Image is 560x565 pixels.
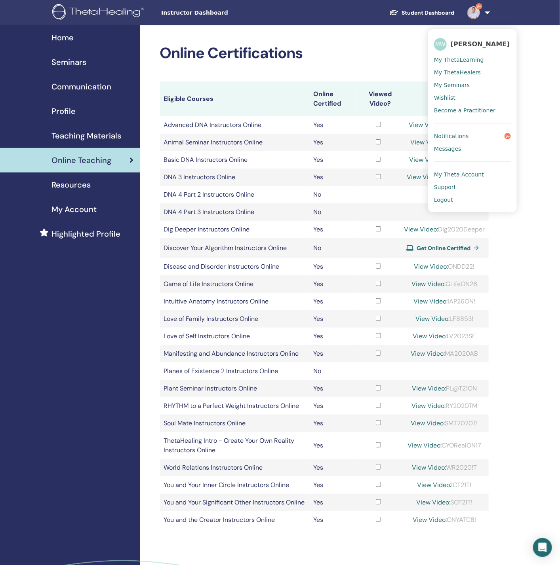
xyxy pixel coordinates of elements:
[476,3,482,9] span: 9+
[160,116,310,134] td: Advanced DNA Instructors Online
[428,29,517,212] ul: 9+
[404,225,438,233] a: View Video:
[404,441,485,450] div: CYORealON17
[51,203,97,215] span: My Account
[160,476,310,494] td: You and Your Inner Circle Instructors Online
[533,538,552,557] div: Open Intercom Messenger
[160,459,310,476] td: World Relations Instructors Online
[404,225,485,234] div: Dig2020Deeper
[434,145,461,152] span: Messages
[310,345,357,362] td: Yes
[413,297,448,305] a: View Video:
[413,516,447,524] a: View Video:
[417,245,470,252] span: Get Online Certified
[434,184,456,191] span: Support
[404,401,485,411] div: RY2020TM
[404,173,485,182] div: DNA3@21ONT
[404,349,485,358] div: MA2020AB
[414,262,448,271] a: View Video:
[160,494,310,511] td: You and Your Significant Other Instructors Online
[505,133,511,139] span: 9+
[434,56,484,63] span: My ThetaLearning
[434,35,511,53] a: MW[PERSON_NAME]
[310,328,357,345] td: Yes
[310,397,357,415] td: Yes
[434,133,469,140] span: Notifications
[310,221,357,238] td: Yes
[434,181,511,193] a: Support
[310,380,357,397] td: Yes
[310,151,357,169] td: Yes
[434,53,511,66] a: My ThetaLearning
[310,203,357,221] td: No
[51,32,74,44] span: Home
[404,297,485,306] div: IAP26ON!
[407,173,441,181] a: View Video:
[310,362,357,380] td: No
[451,40,510,48] span: [PERSON_NAME]
[310,238,357,258] td: No
[404,120,485,130] div: ADV2020tut
[51,154,111,166] span: Online Teaching
[160,362,310,380] td: Planes of Existence 2 Instructors Online
[51,105,76,117] span: Profile
[310,82,357,116] th: Online Certified
[160,151,310,169] td: Basic DNA Instructors Online
[310,415,357,432] td: Yes
[406,242,482,254] a: Get Online Certified
[434,107,495,114] span: Become a Practitioner
[357,82,400,116] th: Viewed Video?
[416,498,450,506] a: View Video:
[434,196,453,203] span: Logout
[160,511,310,529] td: You and the Creator Instructors Online
[409,121,443,129] a: View Video:
[417,481,451,489] a: View Video:
[52,4,147,22] img: logo.png
[160,293,310,310] td: Intuitive Anatomy Instructors Online
[434,130,511,142] a: Notifications9+
[415,315,450,323] a: View Video:
[412,463,446,472] a: View Video:
[160,169,310,186] td: DNA 3 Instructors Online
[160,203,310,221] td: DNA 4 Part 3 Instructors Online
[434,171,484,178] span: My Theta Account
[411,419,445,427] a: View Video:
[434,69,481,76] span: My ThetaHealers
[51,130,121,142] span: Teaching Materials
[51,81,111,93] span: Communication
[434,193,511,206] a: Logout
[434,79,511,91] a: My Seminars
[310,511,357,529] td: Yes
[310,275,357,293] td: Yes
[160,328,310,345] td: Love of Self Instructors Online
[404,419,485,428] div: SMT2020T!
[51,228,120,240] span: Highlighted Profile
[310,258,357,275] td: Yes
[160,186,310,203] td: DNA 4 Part 2 Instructors Online
[160,134,310,151] td: Animal Seminar Instructors Online
[404,515,485,525] div: ONYATC8!
[310,116,357,134] td: Yes
[51,56,86,68] span: Seminars
[383,6,461,20] a: Student Dashboard
[404,262,485,271] div: ONDD22!
[160,238,310,258] td: Discover Your Algorithm Instructors Online
[404,279,485,289] div: GLifeON26
[310,432,357,459] td: Yes
[160,82,310,116] th: Eligible Courses
[310,186,357,203] td: No
[411,280,446,288] a: View Video:
[413,332,447,340] a: View Video:
[404,155,485,165] div: Y3SOnl!ne8$
[404,498,485,507] div: SOT21T!
[404,314,485,324] div: LF8853!
[310,310,357,328] td: Yes
[310,293,357,310] td: Yes
[404,138,485,147] div: ON@NMT21
[434,38,447,51] span: MW
[404,332,485,341] div: LV2023SE
[160,415,310,432] td: Soul Mate Instructors Online
[412,384,446,392] a: View Video:
[411,349,445,358] a: View Video:
[160,275,310,293] td: Game of Life Instructors Online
